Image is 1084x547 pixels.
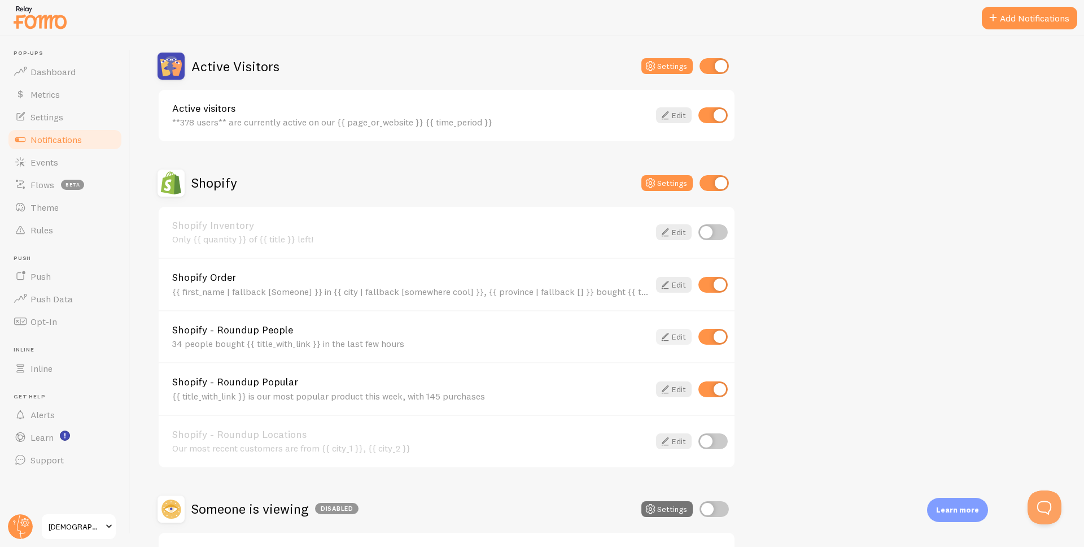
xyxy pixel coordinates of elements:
[172,325,649,335] a: Shopify - Roundup People
[927,498,988,522] div: Learn more
[172,272,649,283] a: Shopify Order
[656,224,692,240] a: Edit
[656,433,692,449] a: Edit
[158,53,185,80] img: Active Visitors
[30,316,57,327] span: Opt-In
[158,496,185,523] img: Someone is viewing
[172,429,649,440] a: Shopify - Roundup Locations
[172,443,649,453] div: Our most recent customers are from {{ city_1 }}, {{ city_2 }}
[656,381,692,397] a: Edit
[172,117,649,127] div: **378 users** are currently active on our {{ page_or_website }} {{ time_period }}
[14,50,123,57] span: Pop-ups
[191,174,237,192] h2: Shopify
[7,310,123,333] a: Opt-In
[7,357,123,380] a: Inline
[30,202,59,213] span: Theme
[7,196,123,219] a: Theme
[936,505,979,515] p: Learn more
[30,293,73,305] span: Push Data
[41,513,117,540] a: [DEMOGRAPHIC_DATA]
[172,338,649,349] div: 34 people bought {{ title_with_link }} in the last few hours
[30,66,76,77] span: Dashboard
[7,288,123,310] a: Push Data
[656,329,692,345] a: Edit
[641,58,693,74] button: Settings
[61,180,84,190] span: beta
[7,83,123,106] a: Metrics
[172,103,649,114] a: Active visitors
[641,501,693,517] button: Settings
[7,219,123,241] a: Rules
[30,224,53,236] span: Rules
[7,128,123,151] a: Notifications
[7,426,123,449] a: Learn
[172,377,649,387] a: Shopify - Roundup Popular
[30,271,51,282] span: Push
[172,220,649,231] a: Shopify Inventory
[30,409,55,420] span: Alerts
[60,431,70,441] svg: <p>Watch New Feature Tutorials!</p>
[49,520,102,533] span: [DEMOGRAPHIC_DATA]
[172,286,649,297] div: {{ first_name | fallback [Someone] }} in {{ city | fallback [somewhere cool] }}, {{ province | fa...
[7,265,123,288] a: Push
[158,170,185,197] img: Shopify
[7,106,123,128] a: Settings
[315,503,359,514] div: Disabled
[14,346,123,354] span: Inline
[641,175,693,191] button: Settings
[7,151,123,173] a: Events
[191,500,359,518] h2: Someone is viewing
[7,60,123,83] a: Dashboard
[30,111,63,123] span: Settings
[656,277,692,293] a: Edit
[1028,490,1061,524] iframe: Help Scout Beacon - Open
[30,89,60,100] span: Metrics
[30,432,54,443] span: Learn
[656,107,692,123] a: Edit
[172,234,649,244] div: Only {{ quantity }} of {{ title }} left!
[14,393,123,401] span: Get Help
[14,255,123,262] span: Push
[172,391,649,401] div: {{ title_with_link }} is our most popular product this week, with 145 purchases
[30,157,58,168] span: Events
[30,454,64,466] span: Support
[191,58,279,75] h2: Active Visitors
[7,449,123,471] a: Support
[7,403,123,426] a: Alerts
[12,3,68,32] img: fomo-relay-logo-orange.svg
[30,179,54,190] span: Flows
[30,134,82,145] span: Notifications
[7,173,123,196] a: Flows beta
[30,363,53,374] span: Inline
